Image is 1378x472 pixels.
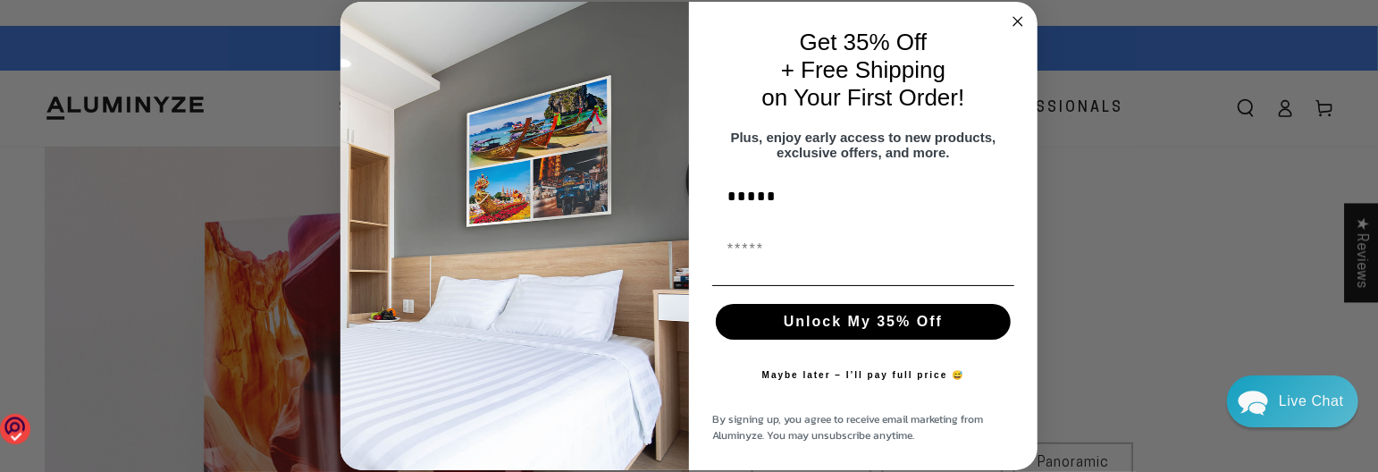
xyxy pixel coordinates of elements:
[800,29,928,55] span: Get 35% Off
[1279,375,1344,427] div: Contact Us Directly
[1007,11,1029,32] button: Close dialog
[753,358,974,393] button: Maybe later – I’ll pay full price 😅
[762,84,965,111] span: on Your First Order!
[340,2,689,470] img: 728e4f65-7e6c-44e2-b7d1-0292a396982f.jpeg
[1227,375,1358,427] div: Chat widget toggle
[781,56,945,83] span: + Free Shipping
[712,285,1014,286] img: underline
[716,304,1011,340] button: Unlock My 35% Off
[731,130,996,160] span: Plus, enjoy early access to new products, exclusive offers, and more.
[712,411,983,443] span: By signing up, you agree to receive email marketing from Aluminyze. You may unsubscribe anytime.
